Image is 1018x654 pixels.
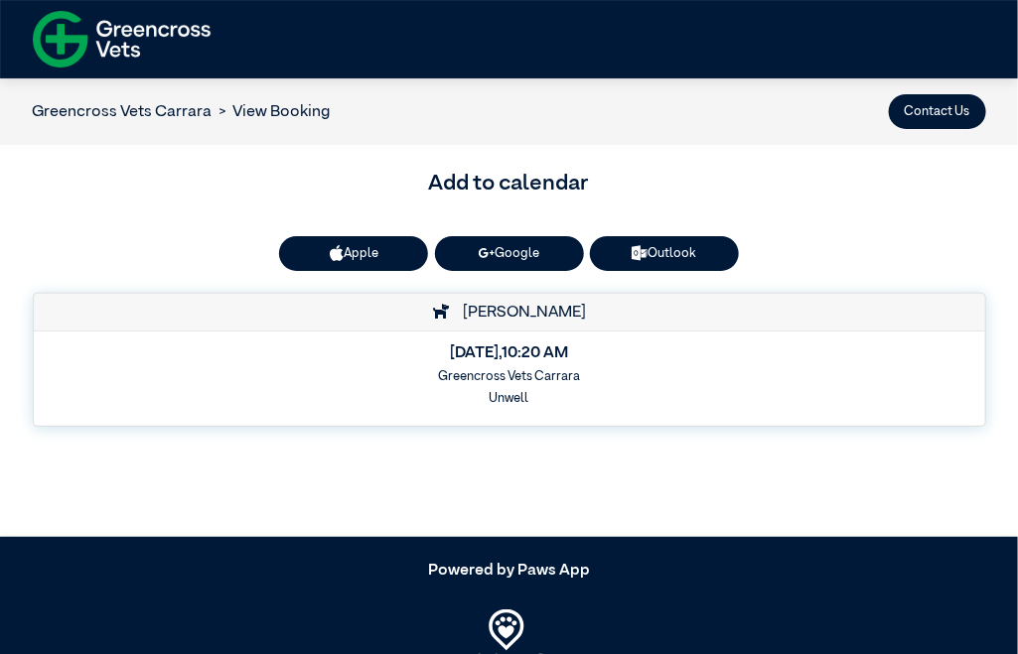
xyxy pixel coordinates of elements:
[453,305,586,321] span: [PERSON_NAME]
[33,168,986,201] h3: Add to calendar
[33,562,986,581] h5: Powered by Paws App
[33,100,331,124] nav: breadcrumb
[435,236,584,271] a: Google
[33,5,211,73] img: f-logo
[590,236,739,271] a: Outlook
[46,344,971,363] h5: [DATE] , 10:20 AM
[46,369,971,384] h6: Greencross Vets Carrara
[213,100,331,124] li: View Booking
[33,104,213,120] a: Greencross Vets Carrara
[889,94,986,129] button: Contact Us
[279,236,428,271] button: Apple
[46,391,971,406] h6: Unwell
